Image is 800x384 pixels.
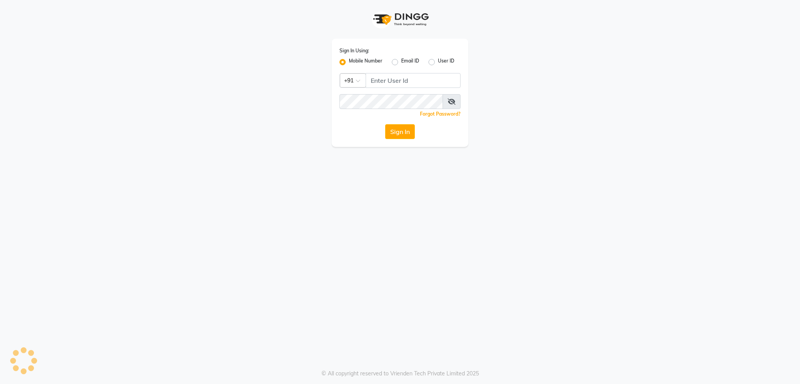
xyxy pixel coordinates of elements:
[438,57,454,67] label: User ID
[369,8,431,31] img: logo1.svg
[366,73,461,88] input: Username
[349,57,382,67] label: Mobile Number
[339,94,443,109] input: Username
[339,47,369,54] label: Sign In Using:
[420,111,461,117] a: Forgot Password?
[385,124,415,139] button: Sign In
[401,57,419,67] label: Email ID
